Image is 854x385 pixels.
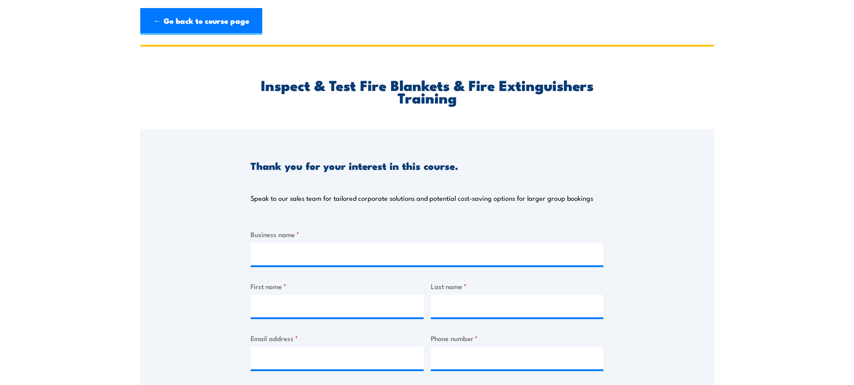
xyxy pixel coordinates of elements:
[251,78,603,104] h2: Inspect & Test Fire Blankets & Fire Extinguishers Training
[431,281,604,291] label: Last name
[431,333,604,343] label: Phone number
[251,281,424,291] label: First name
[251,194,593,203] p: Speak to our sales team for tailored corporate solutions and potential cost-saving options for la...
[251,229,603,239] label: Business name
[140,8,262,35] a: ← Go back to course page
[251,333,424,343] label: Email address
[251,160,458,171] h3: Thank you for your interest in this course.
